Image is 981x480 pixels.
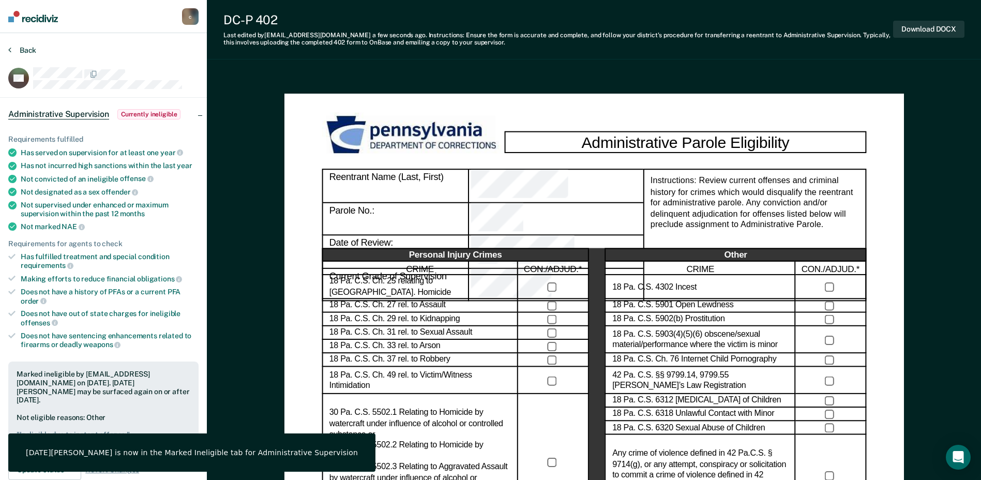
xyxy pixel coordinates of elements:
div: Date of Review: [322,235,469,268]
div: Requirements for agents to check [8,239,199,248]
label: 18 Pa. C.S. Ch. 27 rel. to Assault [329,301,445,311]
button: Download DOCX [893,21,964,38]
label: 18 Pa. C.S. Ch. 25 relating to [GEOGRAPHIC_DATA]. Homicide [329,276,510,298]
div: Reentrant Name (Last, First) [469,169,643,203]
div: Date of Review: [469,235,643,268]
span: months [120,209,145,218]
div: CON./ADJUD.* [518,262,588,275]
div: Parole No.: [469,203,643,235]
label: 18 Pa. C.S. 5901 Open Lewdness [612,301,733,311]
span: year [160,148,183,157]
img: Recidiviz [8,11,58,22]
div: Parole No.: [322,203,469,235]
div: CON./ADJUD.* [795,262,866,275]
span: year [177,161,192,170]
div: Reentrant Name (Last, First) [322,169,469,203]
span: offense [120,174,154,183]
div: Administrative Parole Eligibility [504,131,866,153]
label: 18 Pa. C.S. Ch. 31 rel. to Sexual Assault [329,327,472,338]
label: 18 Pa. C.S. Ch. 33 rel. to Arson [329,341,440,352]
div: Personal Injury Crimes [322,248,588,262]
pre: " Ineligible due to instant offense. " [17,430,190,439]
div: CRIME [605,262,795,275]
div: Other [605,248,866,262]
div: Not convicted of an ineligible [21,174,199,184]
img: PDOC Logo [322,112,504,158]
div: [DATE][PERSON_NAME] is now in the Marked Ineligible tab for Administrative Supervision [26,448,358,457]
span: obligations [137,275,182,283]
span: NAE [62,222,84,231]
div: Not eligible reasons: Other [17,413,190,439]
div: CRIME [322,262,518,275]
label: 18 Pa. C.S. 4302 Incest [612,282,697,293]
span: a few seconds ago [372,32,426,39]
label: 18 Pa. C.S. 5903(4)(5)(6) obscene/sexual material/performance where the victim is minor [612,329,788,351]
label: 18 Pa. C.S. Ch. 29 rel. to Kidnapping [329,314,460,325]
div: Not supervised under enhanced or maximum supervision within the past 12 [21,201,199,218]
div: Marked ineligible by [EMAIL_ADDRESS][DOMAIN_NAME] on [DATE]. [DATE][PERSON_NAME] may be surfaced ... [17,370,190,404]
span: offenses [21,319,58,327]
div: Not marked [21,222,199,231]
div: DC-P 402 [223,12,893,27]
div: Making efforts to reduce financial [21,274,199,283]
label: 18 Pa. C.S. Ch. 49 rel. to Victim/Witness Intimidation [329,370,510,392]
button: c [182,8,199,25]
label: 42 Pa. C.S. §§ 9799.14, 9799.55 [PERSON_NAME]’s Law Registration [612,370,788,392]
label: 18 Pa. C.S. 6318 Unlawful Contact with Minor [612,409,774,420]
span: offender [101,188,139,196]
div: Open Intercom Messenger [946,445,971,470]
div: Has not incurred high sanctions within the last [21,161,199,170]
div: Not designated as a sex [21,187,199,197]
button: Back [8,46,36,55]
div: Instructions: Review current offenses and criminal history for crimes which would disqualify the ... [643,169,866,301]
label: 18 Pa. C.S. Ch. 76 Internet Child Pornography [612,355,776,366]
div: Does not have out of state charges for ineligible [21,309,199,327]
span: requirements [21,261,73,269]
span: Currently ineligible [117,109,181,119]
div: Requirements fulfilled [8,135,199,144]
label: 18 Pa. C.S. 5902(b) Prostitution [612,314,725,325]
label: 18 Pa. C.S. 6320 Sexual Abuse of Children [612,423,765,433]
div: Has fulfilled treatment and special condition [21,252,199,270]
span: weapons [83,340,120,349]
label: 18 Pa. C.S. Ch. 37 rel. to Robbery [329,355,450,366]
span: Administrative Supervision [8,109,109,119]
div: Last edited by [EMAIL_ADDRESS][DOMAIN_NAME] . Instructions: Ensure the form is accurate and compl... [223,32,893,47]
label: 18 Pa. C.S. 6312 [MEDICAL_DATA] of Children [612,395,781,406]
div: Does not have sentencing enhancements related to firearms or deadly [21,332,199,349]
div: Does not have a history of PFAs or a current PFA order [21,288,199,305]
div: Has served on supervision for at least one [21,148,199,157]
